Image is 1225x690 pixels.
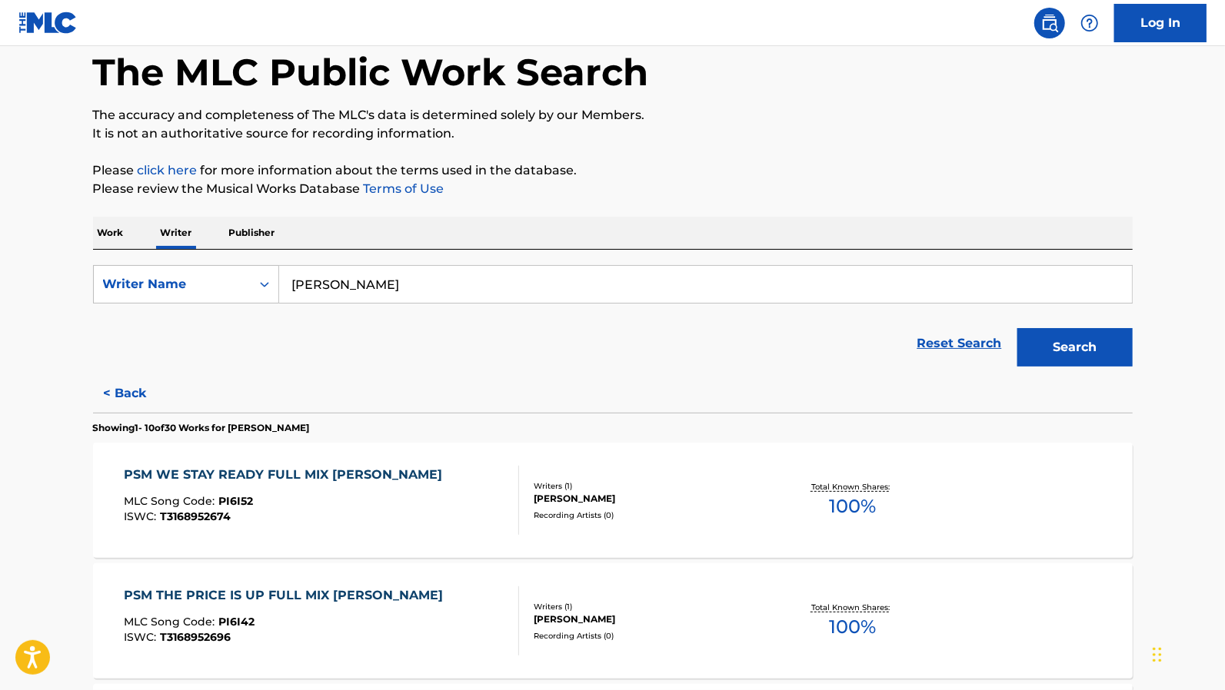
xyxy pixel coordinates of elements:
h1: The MLC Public Work Search [93,49,649,95]
span: PI6I42 [218,615,255,629]
div: PSM WE STAY READY FULL MIX [PERSON_NAME] [124,466,450,484]
p: Please review the Musical Works Database [93,180,1133,198]
span: 100 % [829,613,876,641]
div: PSM THE PRICE IS UP FULL MIX [PERSON_NAME] [124,586,451,605]
div: [PERSON_NAME] [534,492,766,506]
a: Reset Search [910,327,1010,360]
p: Please for more information about the terms used in the database. [93,161,1133,180]
span: ISWC : [124,630,160,644]
a: PSM THE PRICE IS UP FULL MIX [PERSON_NAME]MLC Song Code:PI6I42ISWC:T3168952696Writers (1)[PERSON_... [93,563,1133,678]
button: < Back [93,374,185,413]
div: Writer Name [103,275,241,294]
img: search [1040,14,1059,32]
span: MLC Song Code : [124,494,218,508]
span: T3168952696 [160,630,231,644]
p: The accuracy and completeness of The MLC's data is determined solely by our Members. [93,106,1133,124]
a: Public Search [1034,8,1065,38]
div: Recording Artists ( 0 ) [534,509,766,521]
p: Total Known Shares: [811,602,894,613]
div: Recording Artists ( 0 ) [534,630,766,642]
div: Help [1074,8,1105,38]
p: Total Known Shares: [811,481,894,493]
div: Writers ( 1 ) [534,601,766,612]
span: PI6I52 [218,494,253,508]
img: help [1080,14,1099,32]
span: MLC Song Code : [124,615,218,629]
p: Showing 1 - 10 of 30 Works for [PERSON_NAME] [93,421,310,435]
a: click here [138,163,198,177]
a: Terms of Use [361,181,444,196]
div: Drag [1153,632,1162,678]
div: [PERSON_NAME] [534,612,766,626]
p: Publisher [225,217,280,249]
img: MLC Logo [18,12,78,34]
span: 100 % [829,493,876,520]
iframe: Chat Widget [1148,616,1225,690]
a: PSM WE STAY READY FULL MIX [PERSON_NAME]MLC Song Code:PI6I52ISWC:T3168952674Writers (1)[PERSON_NA... [93,443,1133,558]
p: Work [93,217,128,249]
span: ISWC : [124,509,160,523]
div: Writers ( 1 ) [534,480,766,492]
form: Search Form [93,265,1133,374]
button: Search [1017,328,1133,367]
p: Writer [156,217,197,249]
p: It is not an authoritative source for recording information. [93,124,1133,143]
span: T3168952674 [160,509,231,523]
a: Log In [1114,4,1207,42]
